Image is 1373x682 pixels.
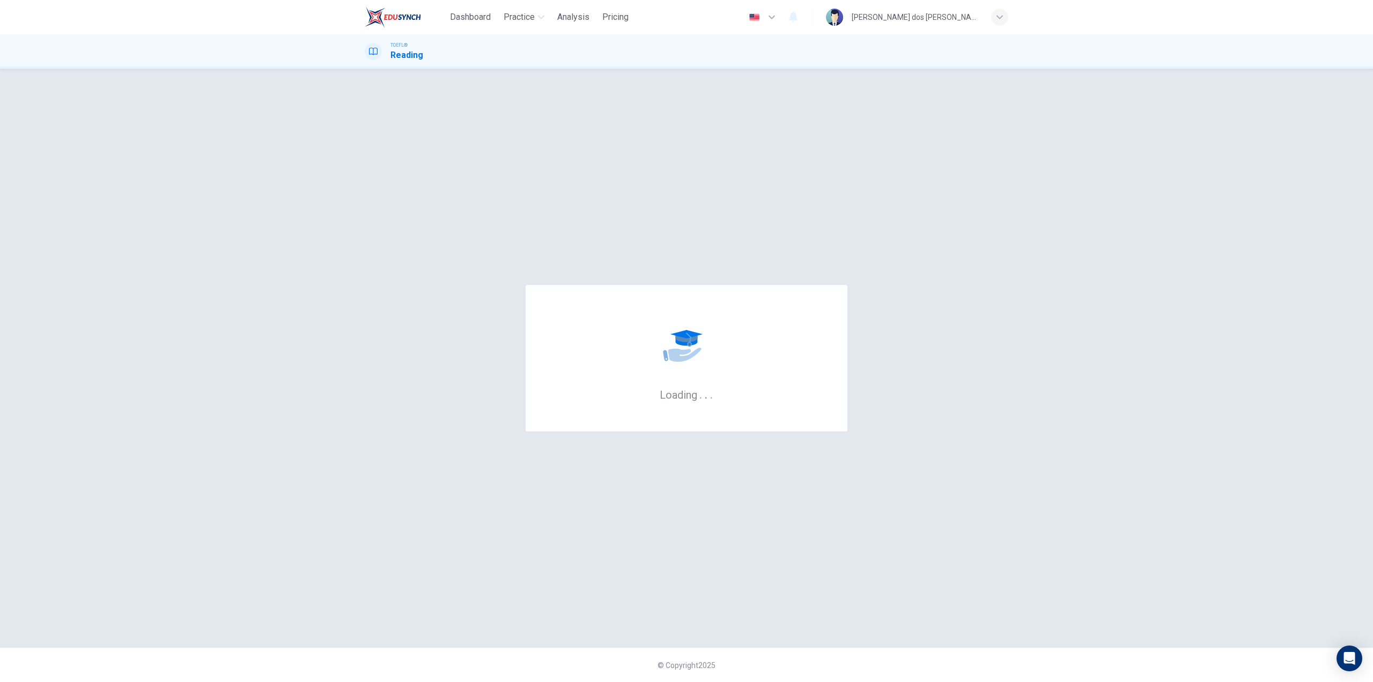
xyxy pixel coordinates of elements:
[365,6,446,28] a: EduSynch logo
[504,11,535,24] span: Practice
[704,385,708,402] h6: .
[699,385,703,402] h6: .
[446,8,495,27] button: Dashboard
[557,11,589,24] span: Analysis
[660,387,713,401] h6: Loading
[598,8,633,27] button: Pricing
[390,49,423,62] h1: Reading
[748,13,761,21] img: en
[602,11,629,24] span: Pricing
[390,41,408,49] span: TOEFL®
[710,385,713,402] h6: .
[450,11,491,24] span: Dashboard
[365,6,421,28] img: EduSynch logo
[826,9,843,26] img: Profile picture
[553,8,594,27] button: Analysis
[658,661,715,670] span: © Copyright 2025
[1337,646,1362,671] div: Open Intercom Messenger
[852,11,978,24] div: [PERSON_NAME] dos [PERSON_NAME]
[499,8,549,27] button: Practice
